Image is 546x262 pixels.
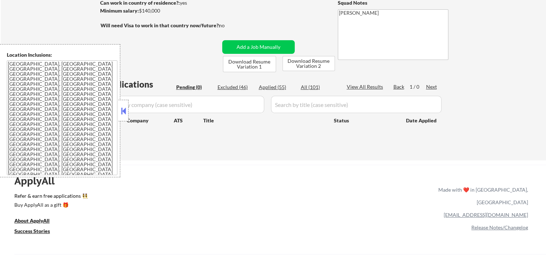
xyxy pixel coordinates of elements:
strong: Will need Visa to work in that country now/future?: [101,22,220,28]
u: Success Stories [14,228,50,234]
button: Add a Job Manually [222,40,295,54]
button: Download Resume Variation 2 [283,56,335,71]
div: Back [393,83,405,90]
div: Date Applied [406,117,438,124]
div: Applications [103,80,174,89]
div: $140,000 [100,7,220,14]
div: ApplyAll [14,175,63,187]
div: Status [334,114,396,127]
button: Download Resume Variation 1 [223,56,276,72]
a: [EMAIL_ADDRESS][DOMAIN_NAME] [444,212,528,218]
div: Applied (55) [259,84,295,91]
div: Pending (0) [176,84,212,91]
a: Success Stories [14,227,60,236]
div: View All Results [347,83,385,90]
a: Release Notes/Changelog [471,224,528,230]
div: Excluded (46) [218,84,253,91]
div: Title [203,117,327,124]
a: Buy ApplyAll as a gift 🎁 [14,201,86,210]
div: All (101) [301,84,337,91]
div: Made with ❤️ in [GEOGRAPHIC_DATA], [GEOGRAPHIC_DATA] [435,183,528,209]
div: Buy ApplyAll as a gift 🎁 [14,202,86,207]
input: Search by company (case sensitive) [103,96,264,113]
div: Next [426,83,438,90]
input: Search by title (case sensitive) [271,96,442,113]
a: About ApplyAll [14,217,60,226]
div: 1 / 0 [410,83,426,90]
div: ATS [174,117,203,124]
div: Company [127,117,174,124]
div: Location Inclusions: [7,51,117,59]
u: About ApplyAll [14,217,50,224]
div: no [219,22,239,29]
a: Refer & earn free applications 👯‍♀️ [14,193,288,201]
strong: Minimum salary: [100,8,139,14]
